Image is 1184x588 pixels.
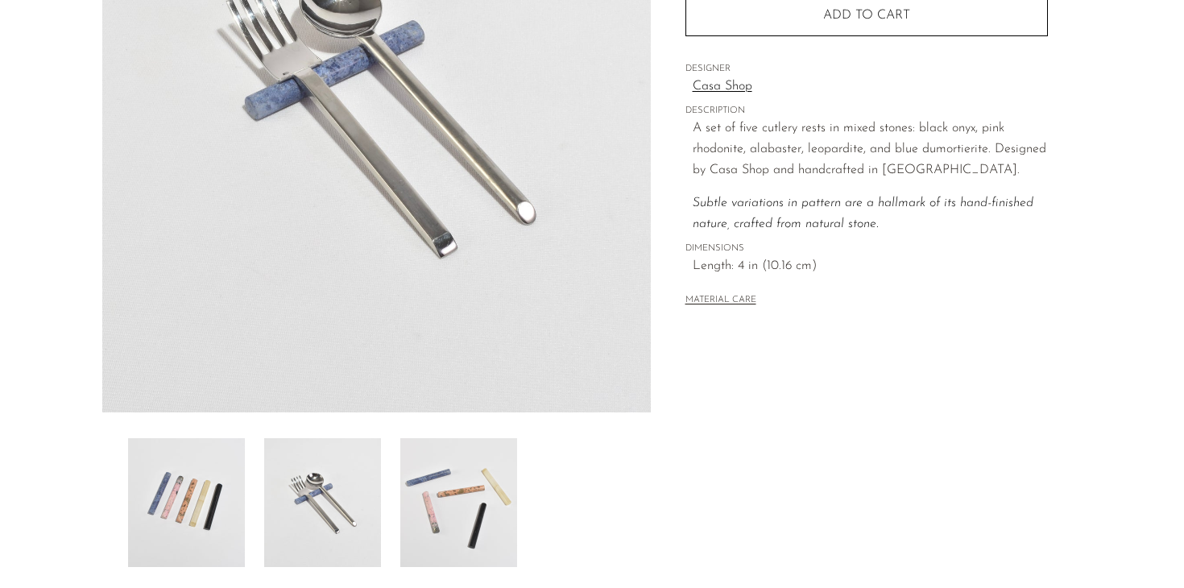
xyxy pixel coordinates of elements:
[685,295,756,307] button: MATERIAL CARE
[400,438,517,567] img: Cutlery Rest Set in Multi
[693,77,1048,97] a: Casa Shop
[693,256,1048,277] span: Length: 4 in (10.16 cm)
[685,62,1048,77] span: DESIGNER
[823,8,910,23] span: Add to cart
[685,104,1048,118] span: DESCRIPTION
[693,197,1033,230] span: Subtle variations in pattern are a hallmark of its hand-finished nature, crafted from natural stone.
[685,242,1048,256] span: DIMENSIONS
[693,118,1048,180] p: A set of five cutlery rests in mixed stones: black onyx, pink rhodonite, alabaster, leopardite, a...
[264,438,381,567] img: Cutlery Rest Set in Multi
[128,438,245,567] img: Cutlery Rest Set in Multi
